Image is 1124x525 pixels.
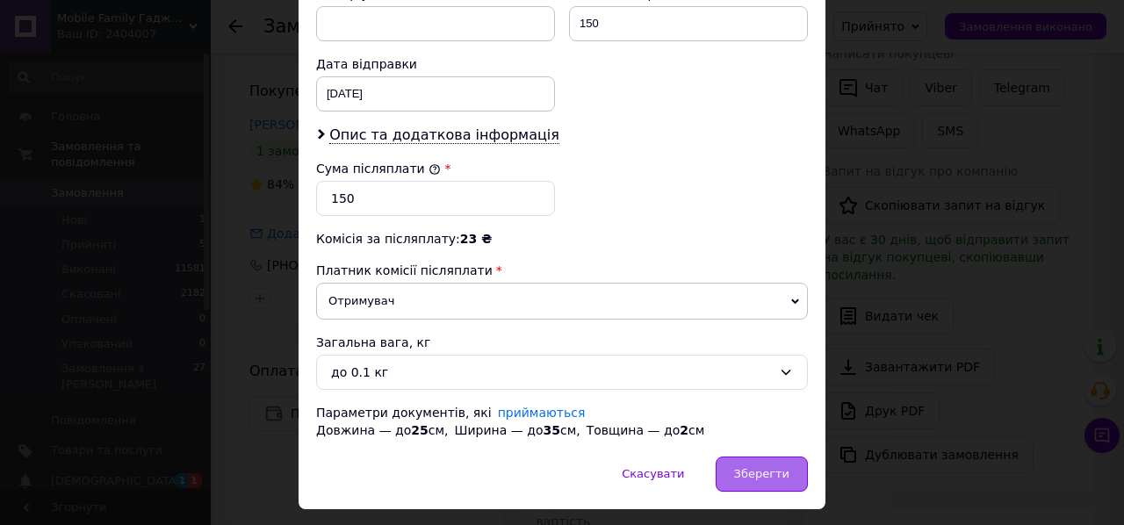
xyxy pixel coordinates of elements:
span: 25 [411,423,428,437]
span: Скасувати [622,467,684,480]
span: 35 [543,423,559,437]
a: приймаються [498,406,586,420]
div: Комісія за післяплату: [316,230,808,248]
div: Дата відправки [316,55,555,73]
span: Отримувач [316,283,808,320]
div: Загальна вага, кг [316,334,808,351]
span: Зберегти [734,467,789,480]
span: 2 [680,423,688,437]
div: Параметри документів, які Довжина — до см, Ширина — до см, Товщина — до см [316,404,808,439]
span: 23 ₴ [460,232,492,246]
div: до 0.1 кг [331,363,772,382]
span: Платник комісії післяплати [316,263,493,277]
span: Опис та додаткова інформація [329,126,559,144]
label: Сума післяплати [316,162,441,176]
